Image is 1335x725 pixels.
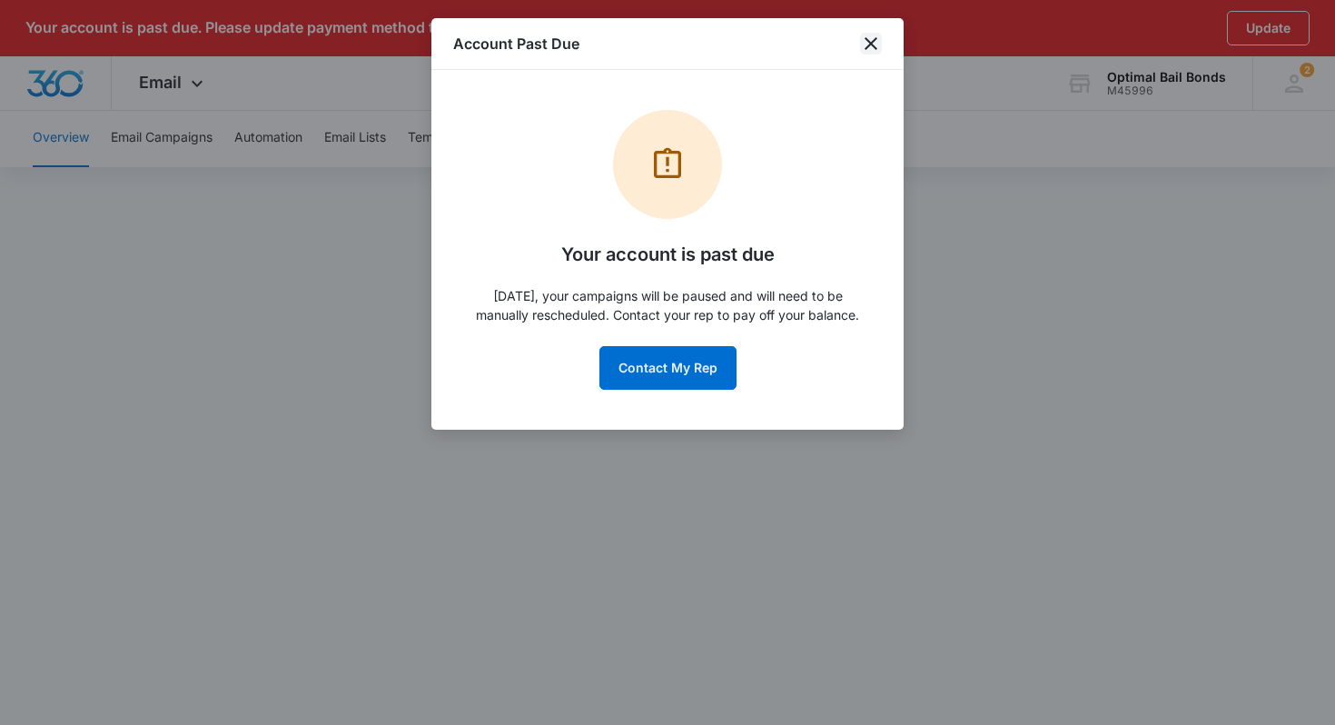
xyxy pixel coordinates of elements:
h5: Your account is past due [561,241,775,268]
h1: Account Past Due [453,33,579,55]
button: close [860,33,882,55]
p: [DATE], your campaigns will be paused and will need to be manually rescheduled. Contact your rep ... [471,286,864,324]
button: Contact My Rep [599,346,737,390]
